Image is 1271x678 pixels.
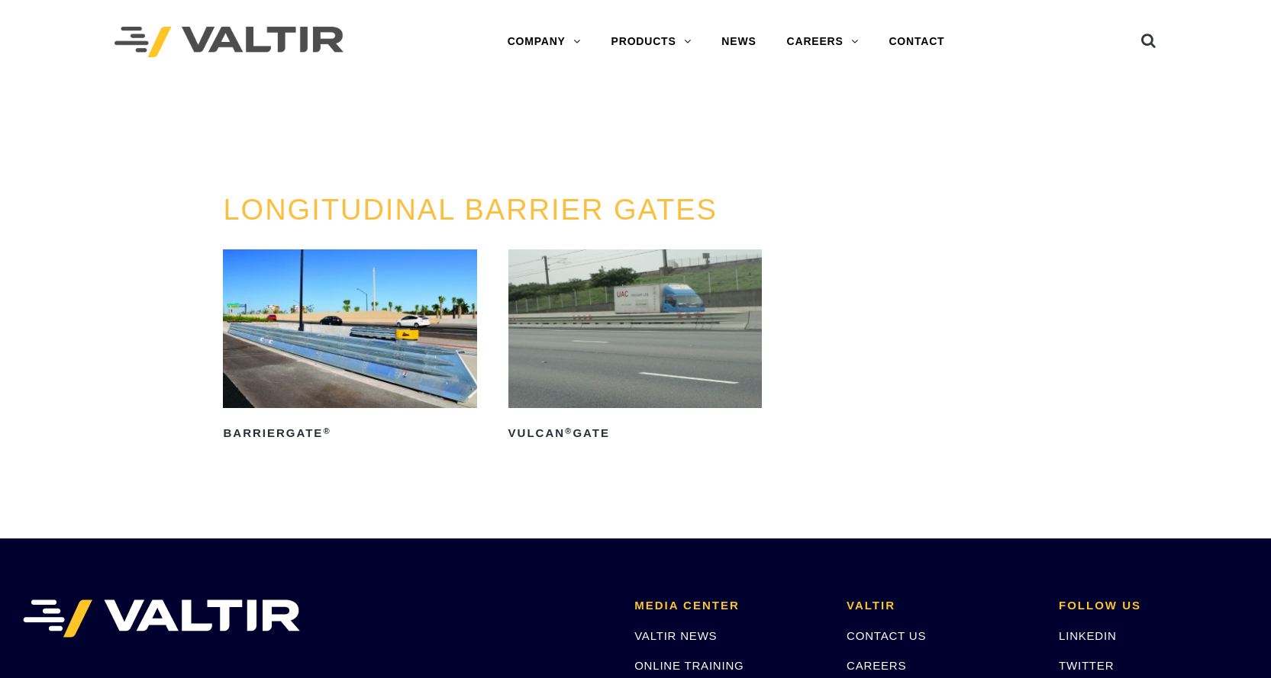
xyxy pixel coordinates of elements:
sup: ® [565,426,573,435]
a: CAREERS [847,659,906,672]
a: CAREERS [772,27,874,57]
a: BarrierGate® [223,249,476,445]
h2: FOLLOW US [1059,599,1248,612]
a: LINKEDIN [1059,629,1117,642]
img: Valtir [115,27,344,58]
a: VALTIR NEWS [634,629,717,642]
sup: ® [323,426,331,435]
a: CONTACT US [847,629,926,642]
img: VALTIR [23,599,300,638]
a: PRODUCTS [596,27,707,57]
a: CONTACT [873,27,960,57]
a: NEWS [706,27,771,57]
a: COMPANY [492,27,596,57]
a: Vulcan®Gate [508,249,762,445]
h2: MEDIA CENTER [634,599,824,612]
a: LONGITUDINAL BARRIER GATES [223,194,717,226]
a: TWITTER [1059,659,1114,672]
h2: VALTIR [847,599,1036,612]
h2: BarrierGate [223,422,476,446]
h2: Vulcan Gate [508,422,762,446]
a: ONLINE TRAINING [634,659,744,672]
